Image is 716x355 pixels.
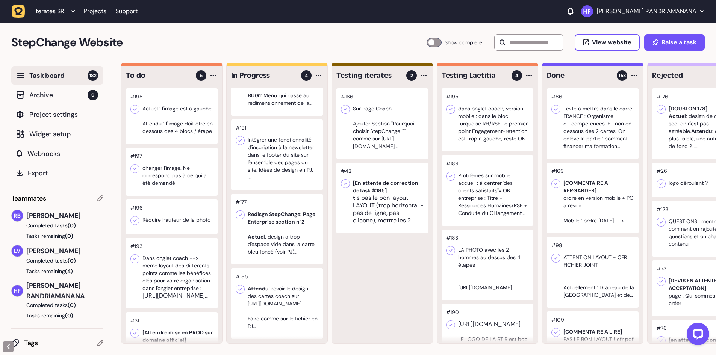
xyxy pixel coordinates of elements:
span: 4 [305,72,308,79]
button: Completed tasks(0) [11,222,97,229]
a: Projects [84,5,106,18]
span: 4 [515,72,518,79]
p: [PERSON_NAME] RANDRIAMANANA [597,8,696,15]
span: [PERSON_NAME] RANDRIAMANANA [26,280,103,301]
img: Harimisa Fidèle Ullmann RANDRIAMANANA [581,5,593,17]
span: Task board [29,70,88,81]
span: Archive [29,90,88,100]
span: (0) [65,312,73,319]
span: (0) [68,257,76,264]
button: iterates SRL [12,5,79,18]
span: Raise a task [662,39,696,45]
button: Tasks remaining(0) [11,312,103,319]
h4: Testing iterates [336,70,401,81]
span: Show complete [445,38,482,47]
span: View website [592,39,631,45]
h4: To do [126,70,191,81]
h4: In Progress [231,70,296,81]
button: Webhooks [11,145,103,163]
button: Task board182 [11,66,103,85]
span: Teammates [11,193,46,204]
span: (0) [68,222,76,229]
span: (0) [68,302,76,308]
button: Completed tasks(0) [11,257,97,264]
img: Rodolphe Balay [12,210,23,221]
span: Widget setup [29,129,98,139]
span: (0) [65,233,73,239]
button: Widget setup [11,125,103,143]
h4: Done [547,70,612,81]
button: Export [11,164,103,182]
iframe: LiveChat chat widget [681,320,712,351]
button: [PERSON_NAME] RANDRIAMANANA [581,5,704,17]
span: Webhooks [27,148,98,159]
span: 153 [619,72,626,79]
span: iterates SRL [34,8,67,15]
h4: Testing Laetitia [442,70,506,81]
img: Harimisa Fidèle Ullmann RANDRIAMANANA [12,285,23,296]
span: 2 [410,72,413,79]
button: Tasks remaining(4) [11,267,103,275]
button: Archive0 [11,86,103,104]
a: Support [115,8,138,15]
span: [PERSON_NAME] [26,210,103,221]
button: Raise a task [644,34,705,51]
button: Tasks remaining(0) [11,232,103,240]
h2: StepChange Website [11,33,427,51]
span: 182 [88,70,98,81]
span: Tags [24,338,97,348]
button: Completed tasks(0) [11,301,97,309]
img: Laetitia van Wijck [12,245,23,257]
span: Export [28,168,98,178]
button: Project settings [11,106,103,124]
span: 0 [88,90,98,100]
span: 5 [200,72,203,79]
span: Project settings [29,109,98,120]
button: View website [575,34,640,51]
span: [PERSON_NAME] [26,246,103,256]
span: (4) [65,268,73,275]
